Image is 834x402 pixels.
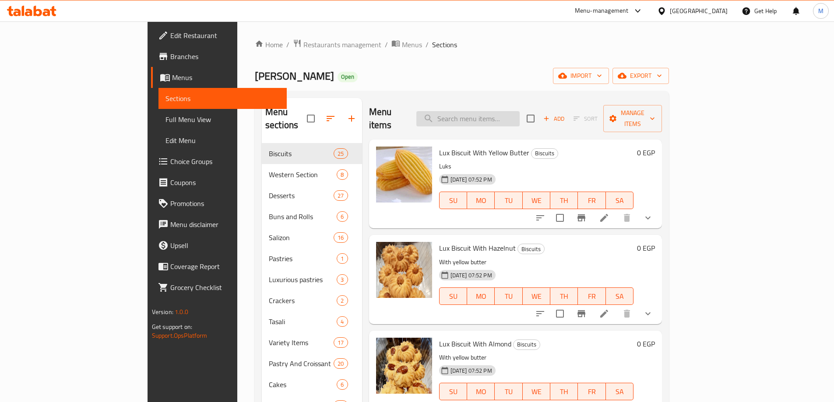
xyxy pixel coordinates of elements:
button: TH [550,383,578,400]
div: Western Section8 [262,164,362,185]
span: 17 [334,339,347,347]
button: sort-choices [530,207,551,228]
span: Upsell [170,240,280,251]
h6: 0 EGP [637,242,655,254]
button: TU [495,383,522,400]
span: [PERSON_NAME] [255,66,334,86]
button: FR [578,287,605,305]
span: Buns and Rolls [269,211,337,222]
span: 20 [334,360,347,368]
a: Edit menu item [599,213,609,223]
span: Select to update [551,209,569,227]
button: delete [616,207,637,228]
span: Restaurants management [303,39,381,50]
span: Open [338,73,358,80]
span: Select all sections [302,109,320,128]
button: TH [550,192,578,209]
span: Biscuits [531,148,558,158]
div: Pastry And Croissant20 [262,353,362,374]
span: SU [443,194,464,207]
span: Coupons [170,177,280,188]
a: Edit Menu [158,130,287,151]
span: Get support on: [152,321,192,332]
span: FR [581,385,602,398]
p: With yellow butter [439,257,634,268]
a: Promotions [151,193,287,214]
span: Western Section [269,169,337,180]
span: Salizon [269,232,334,243]
span: TH [554,290,574,303]
div: items [337,316,348,327]
span: TH [554,194,574,207]
img: Lux Biscuit With Almond [376,338,432,394]
button: Manage items [603,105,662,132]
h2: Menu items [369,105,406,132]
button: MO [467,192,495,209]
span: 2 [337,297,347,305]
span: Menus [172,72,280,83]
span: 3 [337,276,347,284]
input: search [416,111,520,126]
button: show more [637,303,658,324]
button: sort-choices [530,303,551,324]
a: Upsell [151,235,287,256]
span: Full Menu View [165,114,280,125]
span: TH [554,385,574,398]
button: SA [606,192,633,209]
h6: 0 EGP [637,147,655,159]
a: Support.OpsPlatform [152,330,208,341]
span: Cakes [269,379,337,390]
span: Pastries [269,253,337,264]
a: Edit Restaurant [151,25,287,46]
button: MO [467,287,495,305]
span: 27 [334,192,347,200]
button: show more [637,207,658,228]
button: Branch-specific-item [571,207,592,228]
div: Pastries1 [262,248,362,269]
span: Coverage Report [170,261,280,272]
div: items [337,295,348,306]
span: import [560,70,602,81]
span: Lux Biscuit With Hazelnut [439,241,516,255]
div: items [337,379,348,390]
span: SA [609,385,630,398]
h6: 0 EGP [637,338,655,350]
span: Version: [152,306,173,318]
li: / [286,39,289,50]
a: Choice Groups [151,151,287,172]
span: WE [526,385,547,398]
span: TU [498,290,519,303]
a: Branches [151,46,287,67]
button: WE [523,192,550,209]
span: Biscuits [514,339,540,350]
span: Menu disclaimer [170,219,280,230]
span: Edit Restaurant [170,30,280,41]
div: Tasali4 [262,311,362,332]
span: [DATE] 07:52 PM [447,367,496,375]
div: Cakes6 [262,374,362,395]
span: export [619,70,662,81]
span: Crackers [269,295,337,306]
span: MO [471,290,491,303]
span: Select section first [568,112,603,126]
div: items [337,253,348,264]
li: / [426,39,429,50]
p: Luks [439,161,634,172]
button: SU [439,383,467,400]
span: Variety Items [269,337,334,348]
span: MO [471,194,491,207]
span: TU [498,385,519,398]
div: Desserts27 [262,185,362,206]
p: With yellow butter [439,352,634,363]
span: Edit Menu [165,135,280,146]
div: Salizon16 [262,227,362,248]
button: delete [616,303,637,324]
span: 25 [334,150,347,158]
span: 16 [334,234,347,242]
span: Manage items [610,108,655,129]
span: WE [526,290,547,303]
button: FR [578,192,605,209]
